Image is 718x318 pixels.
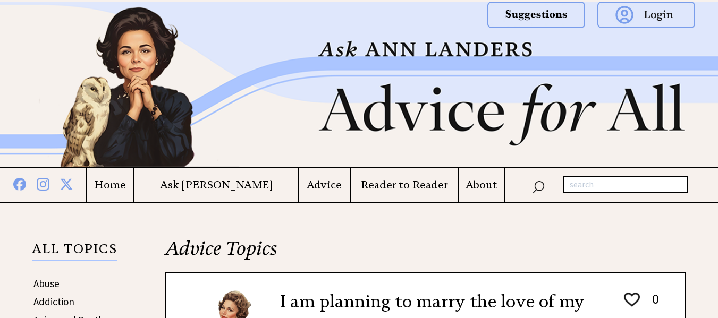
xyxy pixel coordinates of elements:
[622,290,641,309] img: heart_outline%201.png
[33,295,74,308] a: Addiction
[459,178,504,192] a: About
[351,178,458,192] a: Reader to Reader
[37,176,49,191] img: instagram%20blue.png
[134,178,298,192] a: Ask [PERSON_NAME]
[60,176,73,190] img: x%20blue.png
[33,277,60,290] a: Abuse
[13,176,26,191] img: facebook%20blue.png
[165,236,686,272] h2: Advice Topics
[487,2,585,28] img: suggestions.png
[299,178,350,192] a: Advice
[532,178,545,194] img: search_nav.png
[563,176,688,193] input: search
[32,243,117,261] p: ALL TOPICS
[87,178,134,192] a: Home
[597,2,695,28] img: login.png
